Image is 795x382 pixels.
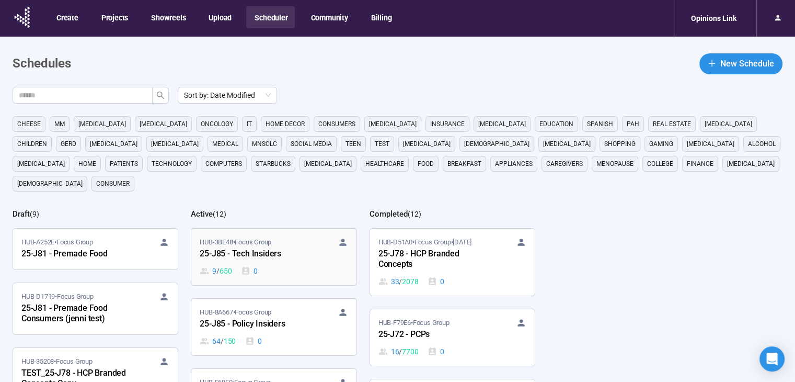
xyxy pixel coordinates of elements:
[266,119,305,129] span: home decor
[408,210,421,218] span: ( 12 )
[201,119,233,129] span: oncology
[430,119,465,129] span: Insurance
[685,8,743,28] div: Opinions Link
[370,229,535,296] a: HUB-D51A0•Focus Group•[DATE]25-J78 - HCP Branded Concepts33 / 20780
[152,87,169,104] button: search
[246,6,295,28] button: Scheduler
[191,299,356,355] a: HUB-8A667•Focus Group25-J85 - Policy Insiders64 / 1500
[402,276,418,287] span: 2078
[447,159,481,169] span: breakfast
[152,159,192,169] span: technology
[13,283,178,334] a: HUB-D1719•Focus Group25-J81 - Premade Food Consumers (jenni test)
[428,276,444,287] div: 0
[156,91,165,99] span: search
[369,119,417,129] span: [MEDICAL_DATA]
[345,139,361,149] span: Teen
[687,139,734,149] span: [MEDICAL_DATA]
[200,307,271,318] span: HUB-8A667 • Focus Group
[17,178,83,189] span: [DEMOGRAPHIC_DATA]
[252,139,277,149] span: mnsclc
[478,119,526,129] span: [MEDICAL_DATA]
[649,139,673,149] span: gaming
[110,159,138,169] span: Patients
[213,210,226,218] span: ( 12 )
[546,159,583,169] span: caregivers
[247,119,252,129] span: it
[200,318,315,331] div: 25-J85 - Policy Insiders
[21,291,94,302] span: HUB-D1719 • Focus Group
[363,6,399,28] button: Billing
[495,159,533,169] span: appliances
[378,346,419,357] div: 16
[304,159,352,169] span: [MEDICAL_DATA]
[596,159,633,169] span: menopause
[748,139,776,149] span: alcohol
[200,237,271,248] span: HUB-3BE48 • Focus Group
[151,139,199,149] span: [MEDICAL_DATA]
[378,318,450,328] span: HUB-F79E6 • Focus Group
[318,119,355,129] span: consumers
[21,237,93,248] span: HUB-A252E • Focus Group
[224,335,236,347] span: 150
[378,237,471,248] span: HUB-D51A0 • Focus Group •
[370,309,535,366] a: HUB-F79E6•Focus Group25-J72 - PCPs16 / 77000
[647,159,673,169] span: college
[13,209,30,219] h2: Draft
[17,159,65,169] span: [MEDICAL_DATA]
[375,139,389,149] span: Test
[200,248,315,261] div: 25-J85 - Tech Insiders
[256,159,291,169] span: starbucks
[727,159,775,169] span: [MEDICAL_DATA]
[378,276,419,287] div: 33
[302,6,355,28] button: Community
[291,139,332,149] span: social media
[418,159,434,169] span: Food
[200,265,232,277] div: 9
[61,139,76,149] span: GERD
[428,346,444,357] div: 0
[653,119,691,129] span: real estate
[184,87,271,103] span: Sort by: Date Modified
[191,209,213,219] h2: Active
[17,139,47,149] span: children
[241,265,258,277] div: 0
[140,119,187,129] span: [MEDICAL_DATA]
[21,248,136,261] div: 25-J81 - Premade Food
[200,335,236,347] div: 64
[705,119,752,129] span: [MEDICAL_DATA]
[464,139,529,149] span: [DEMOGRAPHIC_DATA]
[13,54,71,74] h1: Schedules
[78,159,96,169] span: home
[708,59,716,68] span: plus
[627,119,639,129] span: PAH
[759,346,785,372] div: Open Intercom Messenger
[699,53,782,74] button: plusNew Schedule
[402,346,418,357] span: 7700
[399,346,402,357] span: /
[30,210,39,218] span: ( 9 )
[93,6,135,28] button: Projects
[604,139,636,149] span: shopping
[78,119,126,129] span: [MEDICAL_DATA]
[212,139,238,149] span: medical
[143,6,193,28] button: Showreels
[96,178,130,189] span: consumer
[90,139,137,149] span: [MEDICAL_DATA]
[216,265,220,277] span: /
[378,328,493,342] div: 25-J72 - PCPs
[370,209,408,219] h2: Completed
[587,119,613,129] span: Spanish
[399,276,402,287] span: /
[687,159,713,169] span: finance
[543,139,591,149] span: [MEDICAL_DATA]
[245,335,262,347] div: 0
[220,265,232,277] span: 650
[21,356,93,367] span: HUB-35208 • Focus Group
[54,119,65,129] span: MM
[200,6,239,28] button: Upload
[13,229,178,269] a: HUB-A252E•Focus Group25-J81 - Premade Food
[191,229,356,285] a: HUB-3BE48•Focus Group25-J85 - Tech Insiders9 / 6500
[403,139,451,149] span: [MEDICAL_DATA]
[539,119,573,129] span: education
[205,159,242,169] span: computers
